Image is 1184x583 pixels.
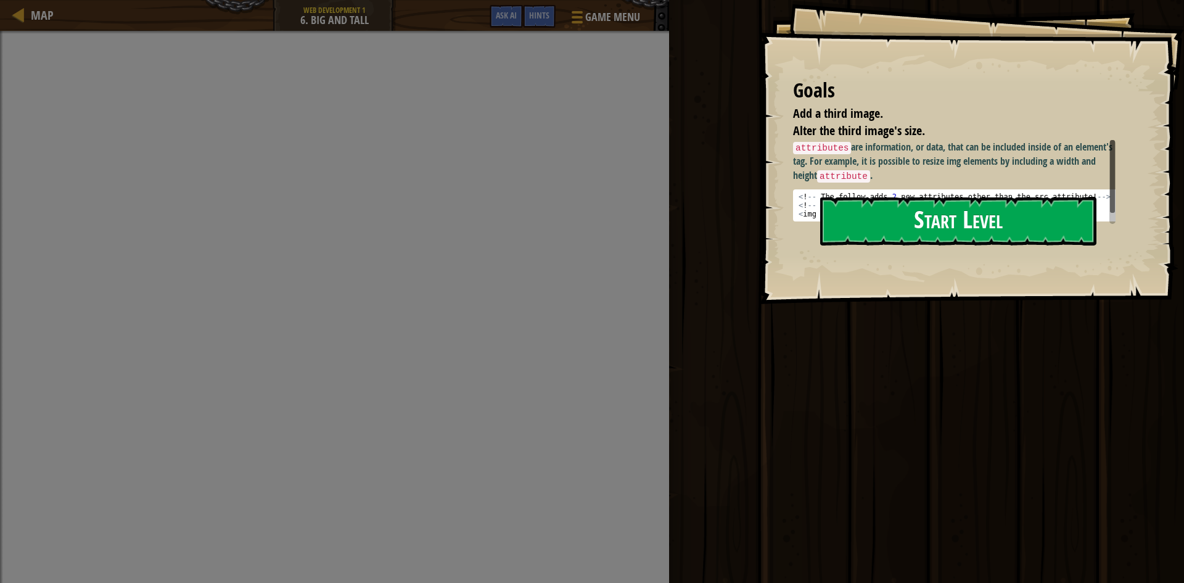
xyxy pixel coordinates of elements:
[778,122,1112,140] li: Alter the third image's size.
[793,142,851,154] code: attributes
[562,5,647,34] button: Game Menu
[31,7,54,23] span: Map
[793,140,1125,183] p: are information, or data, that can be included inside of an element's tag. For example, it is pos...
[817,170,870,183] code: attribute
[793,76,1116,105] div: Goals
[496,9,517,21] span: Ask AI
[585,9,640,25] span: Game Menu
[25,7,54,23] a: Map
[793,105,883,122] span: Add a third image.
[490,5,523,28] button: Ask AI
[820,197,1096,246] button: Start Level
[793,122,925,139] span: Alter the third image's size.
[778,105,1112,123] li: Add a third image.
[529,9,549,21] span: Hints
